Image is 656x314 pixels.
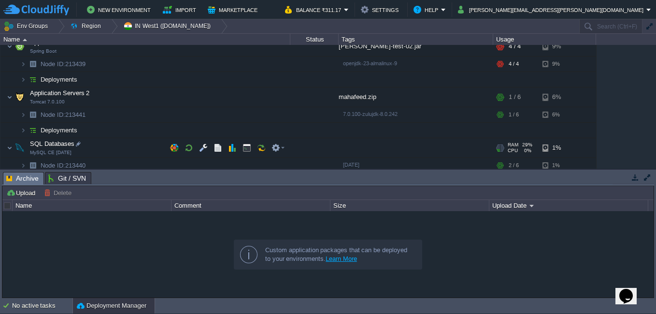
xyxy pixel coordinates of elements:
img: CloudJiffy [3,4,69,16]
span: Git / SVN [48,172,86,184]
span: Tomcat 7.0.100 [30,99,65,105]
div: 4 / 4 [509,57,519,71]
a: Application ServersSpring Boot [29,39,86,46]
div: 1% [542,158,574,173]
span: [DATE] [343,162,359,168]
button: Deployment Manager [77,301,146,311]
img: AMDAwAAAACH5BAEAAAAALAAAAAABAAEAAAICRAEAOw== [13,37,27,56]
div: Usage [494,34,596,45]
div: 6% [542,107,574,122]
a: Deployments [40,126,79,134]
div: 4 / 4 [509,37,521,56]
img: AMDAwAAAACH5BAEAAAAALAAAAAABAAEAAAICRAEAOw== [7,87,13,107]
div: Size [331,200,489,211]
span: openjdk-23-almalinux-9 [343,60,397,66]
div: Upload Date [490,200,648,211]
img: AMDAwAAAACH5BAEAAAAALAAAAAABAAEAAAICRAEAOw== [7,138,13,157]
span: 29% [522,142,532,148]
img: AMDAwAAAACH5BAEAAAAALAAAAAABAAEAAAICRAEAOw== [20,72,26,87]
img: AMDAwAAAACH5BAEAAAAALAAAAAABAAEAAAICRAEAOw== [20,57,26,71]
button: Marketplace [208,4,260,15]
span: 7.0.100-zulujdk-8.0.242 [343,111,398,117]
img: AMDAwAAAACH5BAEAAAAALAAAAAABAAEAAAICRAEAOw== [13,138,27,157]
span: 213439 [40,60,87,68]
iframe: chat widget [615,275,646,304]
span: Node ID: [41,162,65,169]
button: [PERSON_NAME][EMAIL_ADDRESS][PERSON_NAME][DOMAIN_NAME] [458,4,646,15]
img: AMDAwAAAACH5BAEAAAAALAAAAAABAAEAAAICRAEAOw== [20,123,26,138]
button: Settings [361,4,401,15]
button: Delete [44,188,74,197]
span: Node ID: [41,60,65,68]
a: Learn More [326,255,357,262]
div: 9% [542,57,574,71]
div: 9% [542,37,574,56]
a: Application Servers 2Tomcat 7.0.100 [29,89,91,97]
img: AMDAwAAAACH5BAEAAAAALAAAAAABAAEAAAICRAEAOw== [20,158,26,173]
div: 6% [542,87,574,107]
button: New Environment [87,4,154,15]
span: Archive [6,172,39,185]
div: 1 / 6 [509,87,521,107]
img: AMDAwAAAACH5BAEAAAAALAAAAAABAAEAAAICRAEAOw== [26,72,40,87]
div: mahafeed.zip [339,87,493,107]
button: Upload [6,188,38,197]
img: AMDAwAAAACH5BAEAAAAALAAAAAABAAEAAAICRAEAOw== [23,39,27,41]
button: Region [70,19,104,33]
div: No active tasks [12,298,72,314]
img: AMDAwAAAACH5BAEAAAAALAAAAAABAAEAAAICRAEAOw== [26,107,40,122]
div: 1 / 6 [509,107,519,122]
div: Custom application packages that can be deployed to your environments. [265,246,414,263]
img: AMDAwAAAACH5BAEAAAAALAAAAAABAAEAAAICRAEAOw== [26,158,40,173]
span: 0% [522,148,531,154]
span: MySQL CE [DATE] [30,150,71,156]
span: CPU [508,148,518,154]
button: Help [414,4,441,15]
img: AMDAwAAAACH5BAEAAAAALAAAAAABAAEAAAICRAEAOw== [20,107,26,122]
a: Deployments [40,75,79,84]
div: 2 / 6 [509,158,519,173]
span: SQL Databases [29,140,76,148]
div: [PERSON_NAME]-test-02.jar [339,37,493,56]
div: Comment [172,200,330,211]
span: Node ID: [41,111,65,118]
span: 213441 [40,111,87,119]
div: Name [13,200,171,211]
span: Application Servers 2 [29,89,91,97]
button: IN West1 ([DOMAIN_NAME]) [123,19,214,33]
img: AMDAwAAAACH5BAEAAAAALAAAAAABAAEAAAICRAEAOw== [26,57,40,71]
a: Node ID:213439 [40,60,87,68]
div: Tags [339,34,493,45]
div: Status [291,34,338,45]
button: Env Groups [3,19,51,33]
span: RAM [508,142,518,148]
img: AMDAwAAAACH5BAEAAAAALAAAAAABAAEAAAICRAEAOw== [7,37,13,56]
div: 1% [542,138,574,157]
a: SQL DatabasesMySQL CE [DATE] [29,140,76,147]
a: Node ID:213440 [40,161,87,170]
div: Name [1,34,290,45]
span: Spring Boot [30,48,57,54]
button: Import [163,4,199,15]
span: 213440 [40,161,87,170]
a: Node ID:213441 [40,111,87,119]
button: Balance ₹311.17 [285,4,344,15]
img: AMDAwAAAACH5BAEAAAAALAAAAAABAAEAAAICRAEAOw== [26,123,40,138]
img: AMDAwAAAACH5BAEAAAAALAAAAAABAAEAAAICRAEAOw== [13,87,27,107]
